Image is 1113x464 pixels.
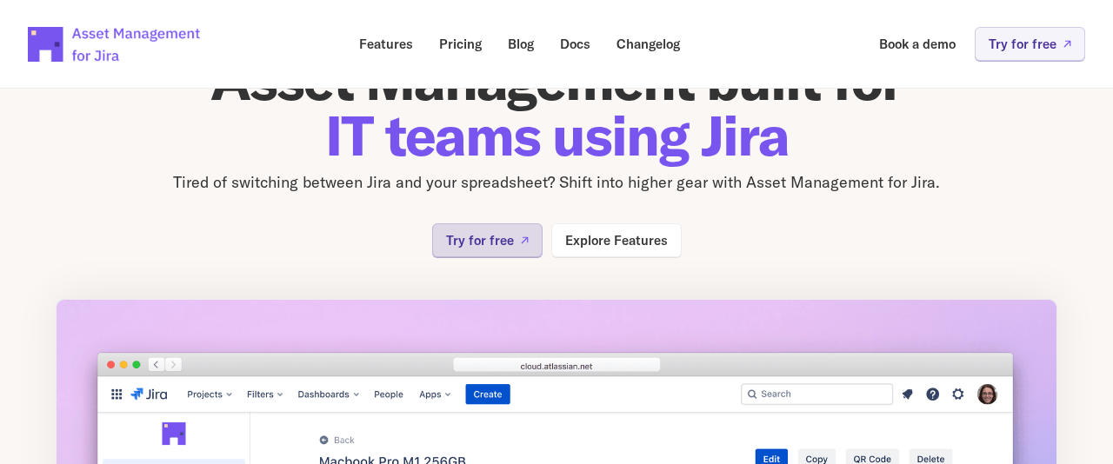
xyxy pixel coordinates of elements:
h1: Asset Management built for [56,52,1057,163]
p: Pricing [439,37,482,50]
a: Changelog [604,27,692,61]
span: IT teams using Jira [325,100,789,170]
p: Features [359,37,413,50]
a: Try for free [975,27,1085,61]
p: Try for free [989,37,1056,50]
p: Changelog [616,37,680,50]
a: Explore Features [551,223,682,257]
a: Features [347,27,425,61]
p: Explore Features [565,234,668,247]
a: Blog [496,27,546,61]
p: Blog [508,37,534,50]
a: Pricing [427,27,494,61]
p: Tired of switching between Jira and your spreadsheet? Shift into higher gear with Asset Managemen... [56,170,1057,196]
p: Book a demo [879,37,956,50]
a: Book a demo [867,27,968,61]
p: Try for free [446,234,514,247]
a: Docs [548,27,603,61]
p: Docs [560,37,590,50]
a: Try for free [432,223,543,257]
